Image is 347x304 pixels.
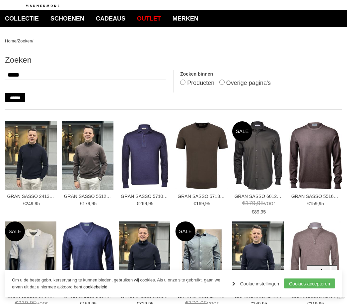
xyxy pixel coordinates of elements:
[5,55,342,65] h1: Zoeken
[307,265,337,295] a: Terug naar boven
[18,38,32,43] a: Zoeken
[17,38,18,43] span: /
[205,201,210,206] span: 95
[226,80,271,86] label: Overige pagina's
[132,10,166,27] a: Outlet
[147,201,148,206] span: ,
[180,70,342,78] label: Zoeken binnen
[254,209,259,214] span: 89
[12,277,226,291] p: Om u de beste gebruikerservaring te kunnen bieden, gebruiken wij cookies. Als u onze site gebruik...
[289,122,342,189] img: GRAN SASSO 55167 Truien
[7,193,56,199] a: GRAN SASSO 24132/24601 Truien
[204,201,205,206] span: ,
[119,121,171,190] img: GRAN SASSO 57105/22795 Truien
[23,201,26,206] span: €
[232,279,279,289] a: Cookie instellingen
[187,80,214,86] label: Producten
[289,221,341,290] img: GRAN SASSO 55126/19690 Truien
[62,121,113,190] img: GRAN SASSO 55126/14290 Truien
[119,221,171,290] img: GRAN SASSO 23150/24629 Truien
[234,121,282,190] img: GRAN SASSO 60120/74200 Overhemden
[148,201,154,206] span: 95
[317,201,319,206] span: ,
[259,209,261,214] span: ,
[232,221,284,290] img: GRAN SASSO 55108/14290 Truien
[252,209,254,214] span: €
[261,209,266,214] span: 95
[310,201,317,206] span: 159
[83,284,107,289] a: cookiebeleid
[168,10,203,27] a: Merken
[257,200,264,207] span: 95
[121,193,170,199] a: GRAN SASSO 57105/22795 Truien
[196,201,204,206] span: 169
[62,222,114,290] img: GRAN SASSO 55115 Truien
[235,199,283,208] span: voor
[291,193,340,199] a: GRAN SASSO 55167 Truien
[193,201,196,206] span: €
[92,201,97,206] span: 95
[284,278,335,288] a: Cookies accepteren
[177,193,226,199] a: GRAN SASSO 57136/21810 T-shirts
[32,38,34,43] span: /
[307,201,310,206] span: €
[34,201,35,206] span: ,
[45,10,89,27] a: Schoenen
[35,201,40,206] span: 95
[175,122,228,190] img: GRAN SASSO 57136/21810 T-shirts
[139,201,147,206] span: 269
[319,201,324,206] span: 95
[235,193,283,199] a: GRAN SASSO 60120/74200 Overhemden
[137,201,139,206] span: €
[91,10,130,27] a: Cadeaus
[5,38,17,43] a: Home
[26,201,33,206] span: 249
[245,200,255,207] span: 179
[255,200,257,207] span: ,
[83,201,90,206] span: 179
[5,221,56,290] img: GRAN SASSO 57113/20620 Polo's
[242,200,245,207] span: €
[90,201,92,206] span: ,
[64,193,113,199] a: GRAN SASSO 55126/14290 Truien
[5,121,57,190] img: GRAN SASSO 24132/24601 Truien
[80,201,83,206] span: €
[175,229,228,282] img: GRAN SASSO 60120/72700 Overhemden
